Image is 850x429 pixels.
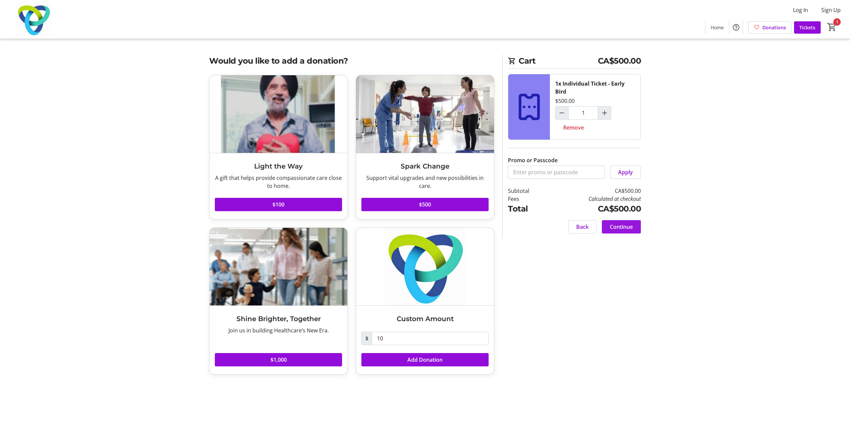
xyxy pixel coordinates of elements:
[568,220,597,233] button: Back
[748,21,791,34] a: Donations
[361,161,489,171] h3: Spark Change
[610,223,633,231] span: Continue
[508,166,605,179] input: Enter promo or passcode
[610,166,641,179] button: Apply
[4,3,63,36] img: Trillium Health Partners Foundation's Logo
[215,314,342,324] h3: Shine Brighter, Together
[788,5,813,15] button: Log In
[508,55,641,69] h2: Cart
[568,106,598,120] input: Individual Ticket - Early Bird Quantity
[556,107,568,119] button: Decrement by one
[272,201,284,209] span: $100
[508,195,547,203] td: Fees
[356,228,494,305] img: Custom Amount
[602,220,641,233] button: Continue
[508,187,547,195] td: Subtotal
[555,97,575,105] div: $500.00
[361,353,489,366] button: Add Donation
[361,332,372,345] span: $
[555,80,635,96] div: 1x Individual Ticket - Early Bird
[793,6,808,14] span: Log In
[547,187,641,195] td: CA$500.00
[821,6,841,14] span: Sign Up
[826,21,838,33] button: Cart
[361,198,489,211] button: $500
[729,21,743,34] button: Help
[547,195,641,203] td: Calculated at checkout
[215,353,342,366] button: $1,000
[361,314,489,324] h3: Custom Amount
[215,161,342,171] h3: Light the Way
[816,5,846,15] button: Sign Up
[576,223,589,231] span: Back
[356,75,494,153] img: Spark Change
[419,201,431,209] span: $500
[215,326,342,334] div: Join us in building Healthcare’s New Era.
[547,203,641,215] td: CA$500.00
[209,55,494,67] h2: Would you like to add a donation?
[794,21,821,34] a: Tickets
[372,332,489,345] input: Donation Amount
[762,24,786,31] span: Donations
[705,21,729,34] a: Home
[361,174,489,190] div: Support vital upgrades and new possibilities in care.
[555,121,592,134] button: Remove
[508,156,558,164] label: Promo or Passcode
[799,24,815,31] span: Tickets
[210,75,347,153] img: Light the Way
[215,198,342,211] button: $100
[210,228,347,305] img: Shine Brighter, Together
[711,24,724,31] span: Home
[270,356,287,364] span: $1,000
[508,203,547,215] td: Total
[215,174,342,190] div: A gift that helps provide compassionate care close to home.
[407,356,443,364] span: Add Donation
[598,55,641,67] span: CA$500.00
[563,124,584,132] span: Remove
[598,107,611,119] button: Increment by one
[618,168,633,176] span: Apply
